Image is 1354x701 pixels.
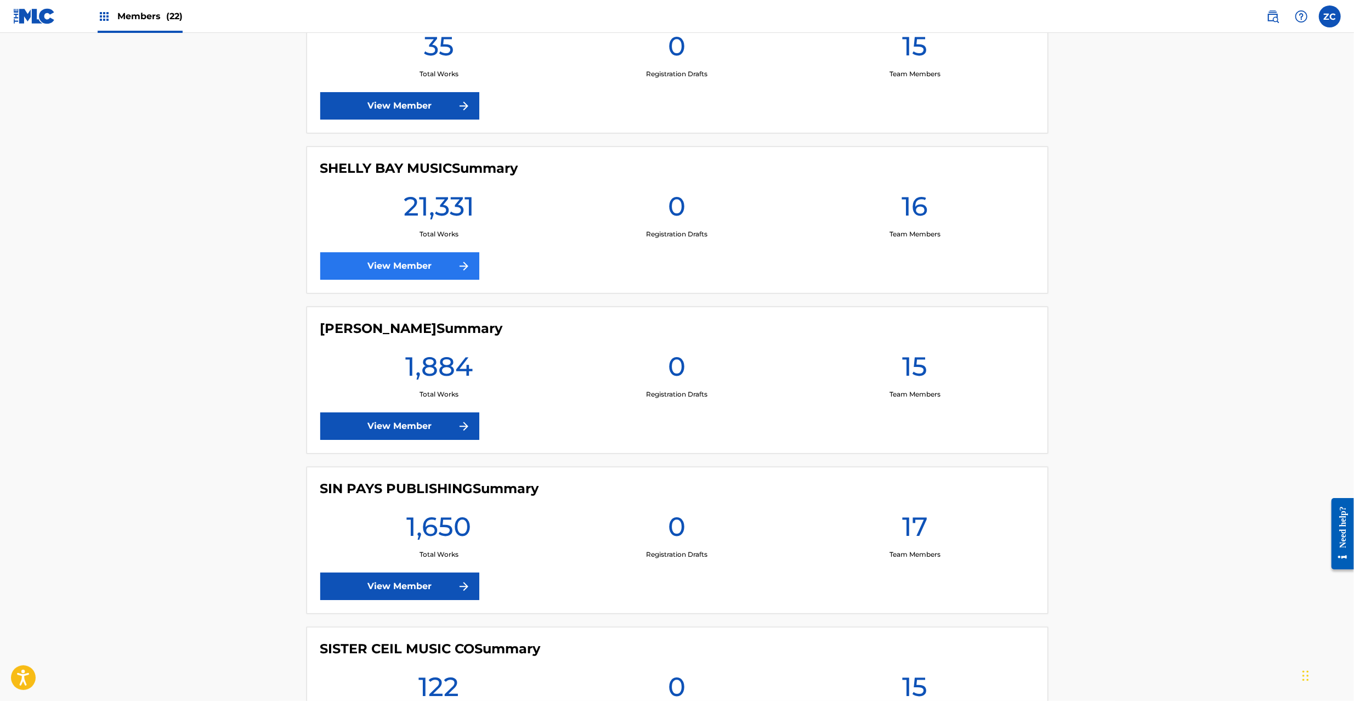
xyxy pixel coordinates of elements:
p: Team Members [890,69,941,79]
h1: 0 [668,30,686,69]
p: Total Works [420,550,458,559]
h1: 0 [668,510,686,550]
div: User Menu [1319,5,1341,27]
h1: 1,650 [406,510,471,550]
a: View Member [320,412,479,440]
p: Total Works [420,69,458,79]
h1: 0 [668,350,686,389]
p: Registration Drafts [646,389,707,399]
img: Top Rightsholders [98,10,111,23]
h4: SINDEE LEVIN [320,320,503,337]
p: Team Members [890,389,941,399]
p: Total Works [420,389,458,399]
h4: SISTER CEIL MUSIC CO [320,641,541,657]
p: Total Works [420,229,458,239]
img: search [1266,10,1279,23]
div: Help [1290,5,1312,27]
iframe: Resource Center [1323,490,1354,578]
img: f7272a7cc735f4ea7f67.svg [457,580,471,593]
h1: 21,331 [404,190,474,229]
img: MLC Logo [13,8,55,24]
div: Drag [1302,659,1309,692]
a: View Member [320,573,479,600]
span: Members [117,10,183,22]
h4: SIN PAYS PUBLISHING [320,480,539,497]
h1: 0 [668,190,686,229]
h4: SHELLY BAY MUSIC [320,160,518,177]
h1: 1,884 [405,350,473,389]
p: Registration Drafts [646,550,707,559]
span: (22) [166,11,183,21]
a: View Member [320,252,479,280]
h1: 16 [902,190,928,229]
img: f7272a7cc735f4ea7f67.svg [457,259,471,273]
img: help [1295,10,1308,23]
p: Team Members [890,550,941,559]
h1: 15 [902,30,927,69]
h1: 17 [902,510,928,550]
h1: 35 [424,30,454,69]
iframe: Chat Widget [1299,648,1354,701]
p: Registration Drafts [646,229,707,239]
a: Public Search [1262,5,1284,27]
img: f7272a7cc735f4ea7f67.svg [457,420,471,433]
p: Team Members [890,229,941,239]
img: f7272a7cc735f4ea7f67.svg [457,99,471,112]
p: Registration Drafts [646,69,707,79]
h1: 15 [902,350,927,389]
a: View Member [320,92,479,120]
